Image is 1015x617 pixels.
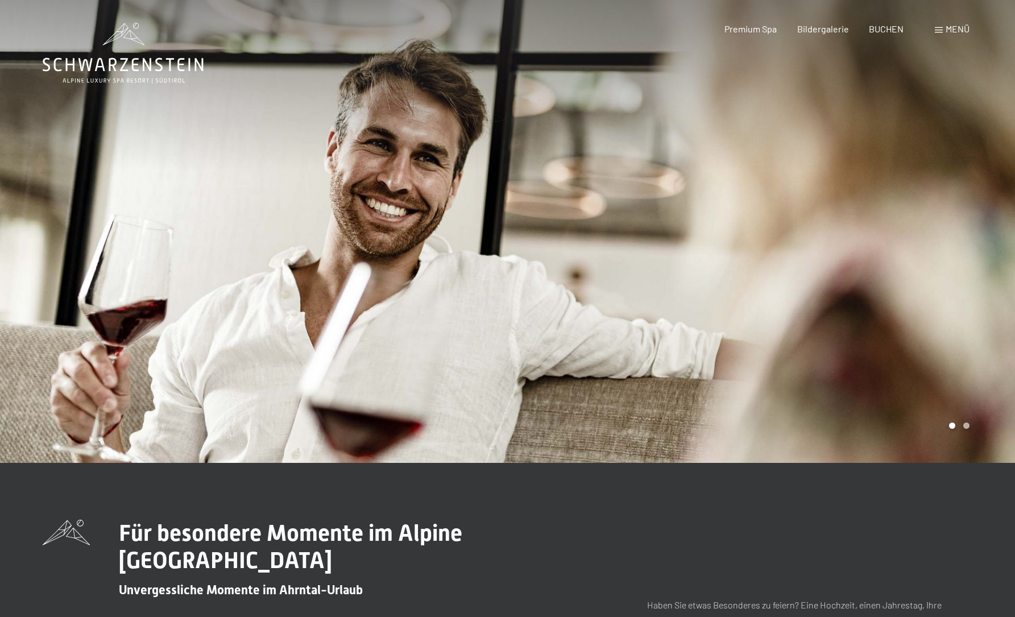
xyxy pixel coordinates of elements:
[963,423,970,429] div: Carousel Page 2
[797,23,849,34] a: Bildergalerie
[869,23,904,34] a: BUCHEN
[119,583,363,597] span: Unvergessliche Momente im Ahrntal-Urlaub
[946,23,970,34] span: Menü
[949,423,955,429] div: Carousel Page 1 (Current Slide)
[119,520,462,574] span: Für besondere Momente im Alpine [GEOGRAPHIC_DATA]
[724,23,777,34] a: Premium Spa
[945,423,970,429] div: Carousel Pagination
